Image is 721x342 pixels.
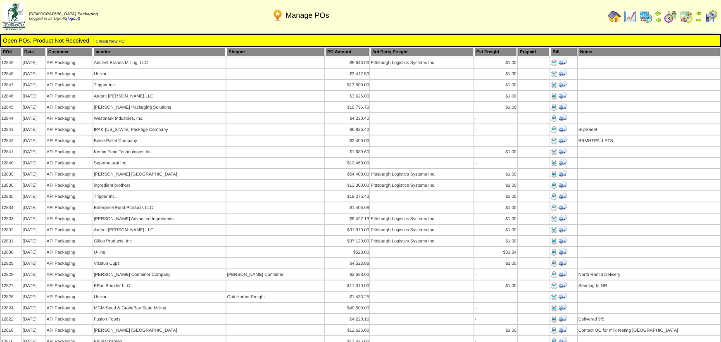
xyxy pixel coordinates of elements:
div: $1.00 [475,283,516,288]
img: Print [551,93,557,100]
td: - [474,269,517,280]
td: 12832 [1,225,21,235]
td: AFI Packaging [46,102,93,112]
td: [DATE] [22,57,45,68]
a: (+) Create New PO [89,39,124,44]
td: [PERSON_NAME] Packaging Solutions [93,102,226,112]
td: [PERSON_NAME] [GEOGRAPHIC_DATA] [93,325,226,335]
td: Pittsburgh Logistics Systems Inc. [370,57,473,68]
img: Print [551,104,557,111]
td: 12826 [1,292,21,302]
div: $1.00 [475,194,516,199]
td: [DATE] [22,236,45,246]
img: Print [551,82,557,88]
img: Print [551,204,557,211]
td: [DATE] [22,247,45,257]
td: Boise Pallet Company [93,135,226,146]
td: [DATE] [22,158,45,168]
img: Print Receiving Document [559,259,567,267]
div: $1.00 [475,94,516,99]
td: AFI Packaging [46,225,93,235]
th: 3rd Party Freight [370,47,473,57]
td: - [474,124,517,135]
td: [DATE] [22,180,45,190]
img: Print Receiving Document [559,270,567,278]
div: $2,598.00 [326,272,369,277]
td: 12848 [1,69,21,79]
td: ingredient brothers [93,180,226,190]
td: 12822 [1,314,21,324]
th: Shipper [226,47,324,57]
td: AFI Packaging [46,236,93,246]
th: Bill [550,47,577,57]
th: Vendor [93,47,226,57]
img: Print Receiving Document [559,203,567,211]
img: Print Receiving Document [559,158,567,166]
td: 12836 [1,180,21,190]
td: [DATE] [22,80,45,90]
div: $8,646.00 [326,60,369,65]
td: Ardent [PERSON_NAME] LLC [93,225,226,235]
img: Print Receiving Document [559,281,567,289]
td: [PERSON_NAME] Container [226,269,324,280]
img: home.gif [608,10,621,23]
td: 12833 [1,214,21,224]
td: AFI Packaging [46,314,93,324]
td: [DATE] [22,169,45,179]
img: Print Receiving Document [559,303,567,311]
td: AFI Packaging [46,124,93,135]
td: AFI Packaging [46,147,93,157]
th: Prepaid [518,47,550,57]
span: [DEMOGRAPHIC_DATA] Packaging [29,12,98,17]
td: [DATE] [22,135,45,146]
td: AFI Packaging [46,69,93,79]
img: Print [551,327,557,334]
span: Manage POs [286,11,329,20]
td: AFI Packaging [46,169,93,179]
div: $1.00 [475,105,516,110]
div: $1.00 [475,205,516,210]
img: Print [551,149,557,155]
div: $1.00 [475,228,516,233]
img: Print Receiving Document [559,247,567,256]
div: $3,625.00 [326,94,369,99]
div: $3,412.50 [326,71,369,76]
td: Ancient Brands Milling, LLC [93,57,226,68]
td: Ardent [PERSON_NAME] LLC [93,91,226,101]
img: Print [551,115,557,122]
td: Gillco Products, Inc [93,236,226,246]
div: $54,400.00 [326,172,369,177]
div: $13,300.00 [326,183,369,188]
div: $1.00 [475,150,516,154]
td: SlipSheet [578,124,720,135]
div: $37,120.00 [326,239,369,244]
td: Pittsburgh Logistics Systems Inc. [370,169,473,179]
div: $1,689.60 [326,150,369,154]
td: EPac Boulder LLC [93,280,226,291]
img: arrowleft.gif [695,10,702,17]
div: $19,796.70 [326,105,369,110]
div: $1.00 [475,172,516,177]
div: $1,433.25 [326,294,369,299]
td: [PERSON_NAME] Container Company [93,269,226,280]
td: 12818 [1,325,21,335]
img: calendarcustomer.gif [704,10,718,23]
td: Kemin Food Technologies Inc. [93,147,226,157]
div: $2,400.00 [326,138,369,143]
div: $12,625.00 [326,328,369,333]
img: Print [551,305,557,311]
td: AFI Packaging [46,280,93,291]
div: $11,010.00 [326,283,369,288]
img: Print Receiving Document [559,136,567,144]
td: Univar [93,292,226,302]
td: Open POs, Product Not Received [2,37,719,44]
img: Print [551,138,557,144]
td: [DATE] [22,269,45,280]
a: (logout) [66,17,80,21]
td: AFI Packaging [46,325,93,335]
td: [DATE] [22,258,45,268]
td: - [474,135,517,146]
td: AFI Packaging [46,191,93,202]
td: 12847 [1,80,21,90]
div: $4,220.16 [326,317,369,322]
